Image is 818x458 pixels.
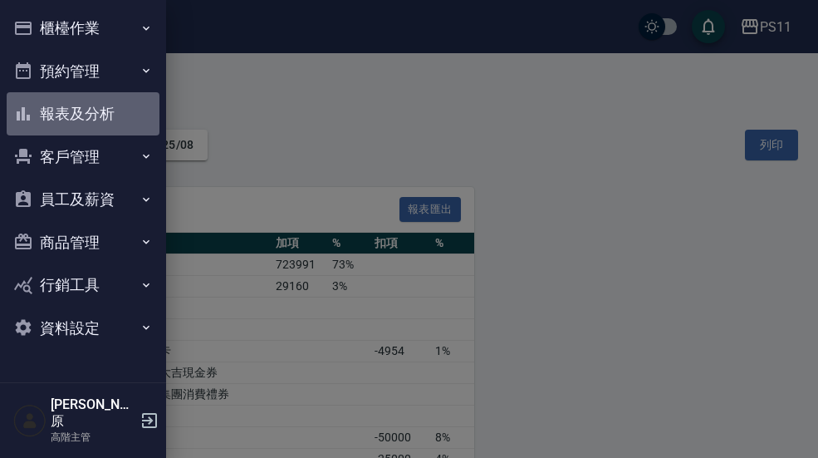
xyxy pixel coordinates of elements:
button: 行銷工具 [7,263,159,307]
button: 資料設定 [7,307,159,350]
button: 預約管理 [7,50,159,93]
button: 商品管理 [7,221,159,264]
button: 員工及薪資 [7,178,159,221]
img: Person [13,404,47,437]
h5: [PERSON_NAME]原 [51,396,135,430]
button: 客戶管理 [7,135,159,179]
button: 櫃檯作業 [7,7,159,50]
p: 高階主管 [51,430,135,445]
button: 報表及分析 [7,92,159,135]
